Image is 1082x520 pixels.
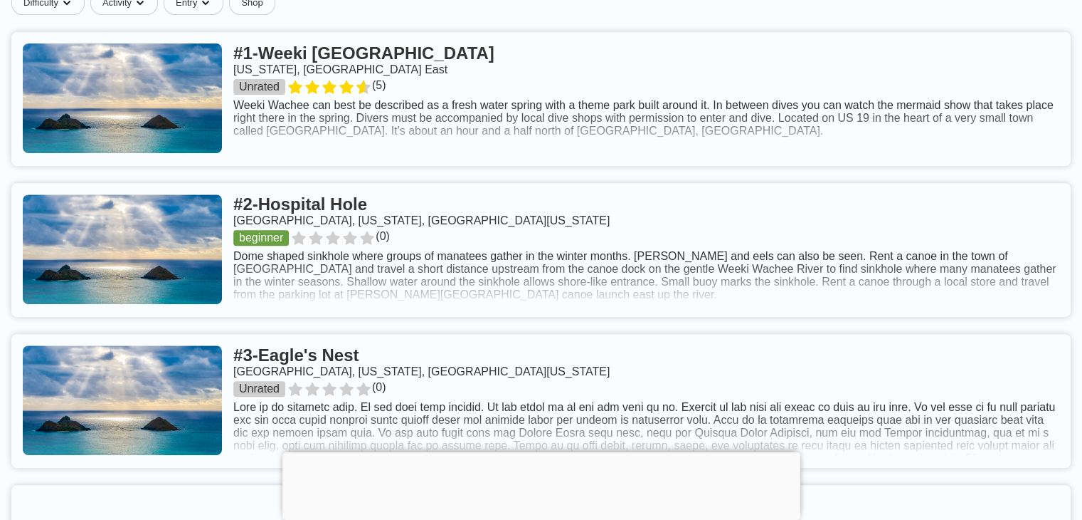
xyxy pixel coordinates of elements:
[282,452,800,516] iframe: Advertisement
